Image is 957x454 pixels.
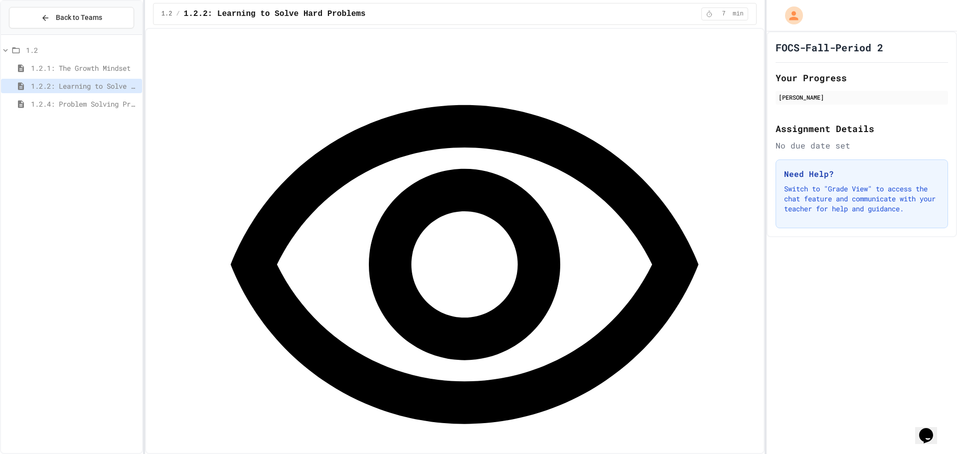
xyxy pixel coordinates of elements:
p: Switch to "Grade View" to access the chat feature and communicate with your teacher for help and ... [784,184,940,214]
span: 1.2.2: Learning to Solve Hard Problems [184,8,366,20]
h2: Your Progress [776,71,948,85]
iframe: chat widget [915,414,947,444]
span: 1.2.1: The Growth Mindset [31,63,138,73]
span: 1.2 [26,45,138,55]
span: 1.2.2: Learning to Solve Hard Problems [31,81,138,91]
h1: FOCS-Fall-Period 2 [776,40,883,54]
span: min [733,10,744,18]
span: Back to Teams [56,12,102,23]
span: 7 [716,10,732,18]
button: Back to Teams [9,7,134,28]
h2: Assignment Details [776,122,948,136]
span: 1.2 [161,10,172,18]
h3: Need Help? [784,168,940,180]
span: 1.2.4: Problem Solving Practice [31,99,138,109]
div: No due date set [776,140,948,151]
div: [PERSON_NAME] [779,93,945,102]
div: My Account [775,4,805,27]
span: / [176,10,179,18]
